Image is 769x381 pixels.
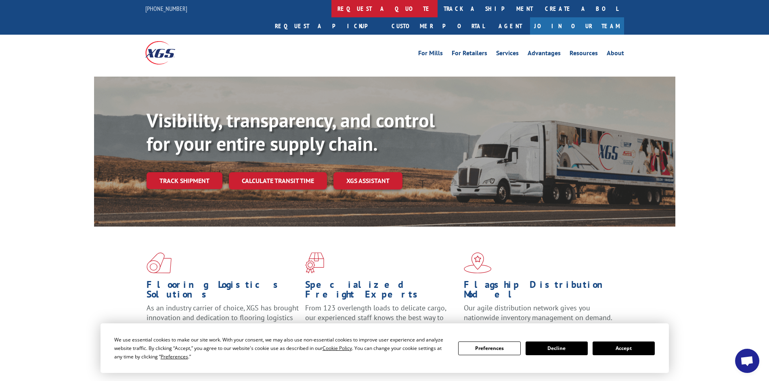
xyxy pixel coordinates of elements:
[458,341,520,355] button: Preferences
[464,280,616,303] h1: Flagship Distribution Model
[269,17,386,35] a: Request a pickup
[464,303,612,322] span: Our agile distribution network gives you nationwide inventory management on demand.
[735,349,759,373] a: Open chat
[147,108,435,156] b: Visibility, transparency, and control for your entire supply chain.
[464,252,492,273] img: xgs-icon-flagship-distribution-model-red
[386,17,490,35] a: Customer Portal
[101,323,669,373] div: Cookie Consent Prompt
[452,50,487,59] a: For Retailers
[526,341,588,355] button: Decline
[418,50,443,59] a: For Mills
[496,50,519,59] a: Services
[607,50,624,59] a: About
[147,280,299,303] h1: Flooring Logistics Solutions
[530,17,624,35] a: Join Our Team
[161,353,188,360] span: Preferences
[229,172,327,189] a: Calculate transit time
[147,252,172,273] img: xgs-icon-total-supply-chain-intelligence-red
[593,341,655,355] button: Accept
[528,50,561,59] a: Advantages
[490,17,530,35] a: Agent
[323,345,352,352] span: Cookie Policy
[305,252,324,273] img: xgs-icon-focused-on-flooring-red
[147,172,222,189] a: Track shipment
[305,303,458,339] p: From 123 overlength loads to delicate cargo, our experienced staff knows the best way to move you...
[147,303,299,332] span: As an industry carrier of choice, XGS has brought innovation and dedication to flooring logistics...
[305,280,458,303] h1: Specialized Freight Experts
[145,4,187,12] a: [PHONE_NUMBER]
[114,335,448,361] div: We use essential cookies to make our site work. With your consent, we may also use non-essential ...
[570,50,598,59] a: Resources
[333,172,402,189] a: XGS ASSISTANT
